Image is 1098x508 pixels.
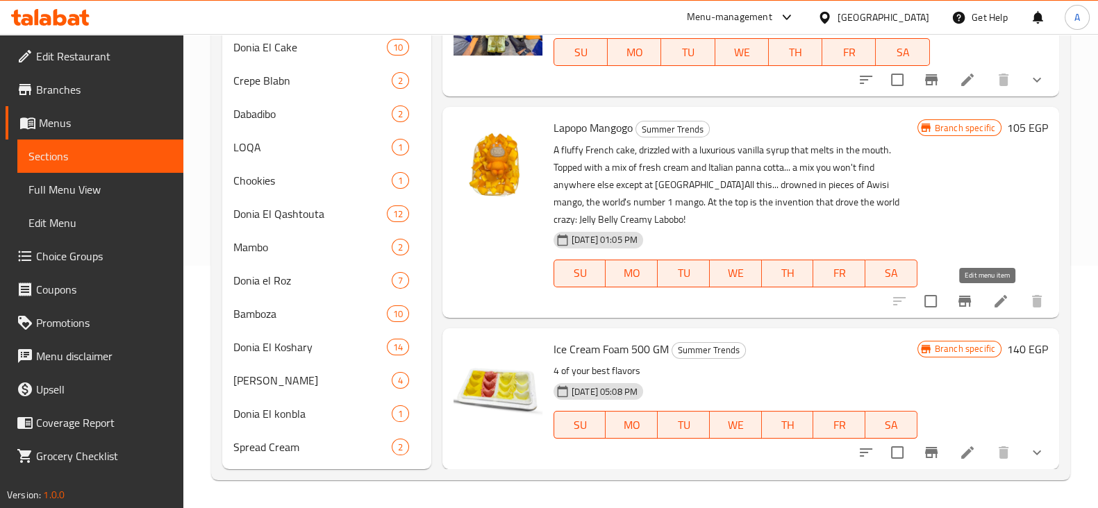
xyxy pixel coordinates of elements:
[17,139,183,173] a: Sections
[392,239,409,255] div: items
[43,486,65,504] span: 1.0.0
[915,63,948,96] button: Branch-specific-item
[392,441,408,454] span: 2
[663,415,704,435] span: TU
[222,397,431,430] div: Donia El konbla1
[1029,71,1045,88] svg: Show Choices
[28,148,172,164] span: Sections
[388,307,408,321] span: 10
[222,130,431,164] div: LOQA1
[871,263,912,283] span: SA
[233,339,387,355] div: Donia El Koshary
[233,405,392,422] div: Donia El konbla
[233,139,392,155] div: LOQA
[710,411,762,439] button: WE
[222,430,431,464] div: Spread Cream2
[36,314,172,331] span: Promotions
[233,72,392,89] div: Crepe Blabn
[233,372,392,389] span: [PERSON_NAME]
[762,411,814,439] button: TH
[1020,436,1054,469] button: show more
[6,106,183,139] a: Menus
[233,272,392,289] span: Donia el Roz
[566,385,643,398] span: [DATE] 05:08 PM
[36,414,172,431] span: Coverage Report
[36,81,172,98] span: Branches
[828,42,870,62] span: FR
[388,341,408,354] span: 14
[611,415,652,435] span: MO
[36,448,172,464] span: Grocery Checklist
[948,285,981,318] button: Branch-specific-item
[849,436,883,469] button: sort-choices
[17,173,183,206] a: Full Menu View
[222,330,431,364] div: Donia El Koshary14
[233,239,392,255] span: Mambo
[392,439,409,455] div: items
[819,263,860,283] span: FR
[822,38,876,66] button: FR
[959,444,976,461] a: Edit menu item
[388,41,408,54] span: 10
[233,439,392,455] div: Spread Cream
[606,411,658,439] button: MO
[392,241,408,254] span: 2
[222,230,431,264] div: Mambo2
[6,40,183,73] a: Edit Restaurant
[387,205,409,222] div: items
[687,9,772,26] div: Menu-management
[233,205,387,222] div: Donia El Qashtouta
[7,486,41,504] span: Version:
[1074,10,1080,25] span: A
[387,305,409,322] div: items
[233,172,392,189] span: Chookies
[392,374,408,387] span: 4
[554,362,917,380] p: 4 of your best flavors
[554,38,608,66] button: SU
[566,233,643,246] span: [DATE] 01:05 PM
[554,411,606,439] button: SU
[6,373,183,406] a: Upsell
[767,415,808,435] span: TH
[1007,339,1048,359] h6: 140 EGP
[392,105,409,122] div: items
[715,263,756,283] span: WE
[611,263,652,283] span: MO
[233,305,387,322] div: Bamboza
[560,415,601,435] span: SU
[28,181,172,198] span: Full Menu View
[762,260,814,287] button: TH
[1029,444,1045,461] svg: Show Choices
[392,174,408,187] span: 1
[672,342,746,359] div: Summer Trends
[222,264,431,297] div: Donia el Roz7
[608,38,661,66] button: MO
[560,263,601,283] span: SU
[865,260,917,287] button: SA
[36,348,172,364] span: Menu disclaimer
[222,364,431,397] div: [PERSON_NAME]4
[606,260,658,287] button: MO
[883,65,912,94] span: Select to update
[554,339,669,359] span: Ice Cream Foam 500 GM
[222,197,431,230] div: Donia El Qashtouta12
[929,121,1001,135] span: Branch specific
[774,42,817,62] span: TH
[36,48,172,65] span: Edit Restaurant
[1020,63,1054,96] button: show more
[661,38,715,66] button: TU
[392,139,409,155] div: items
[222,297,431,330] div: Bamboza10
[721,42,763,62] span: WE
[871,415,912,435] span: SA
[929,342,1001,355] span: Branch specific
[987,63,1020,96] button: delete
[667,42,709,62] span: TU
[392,272,409,289] div: items
[233,105,392,122] span: Dabadibo
[813,260,865,287] button: FR
[554,142,917,228] p: A fluffy French cake, drizzled with a luxurious vanilla syrup that melts in the mouth. Topped wit...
